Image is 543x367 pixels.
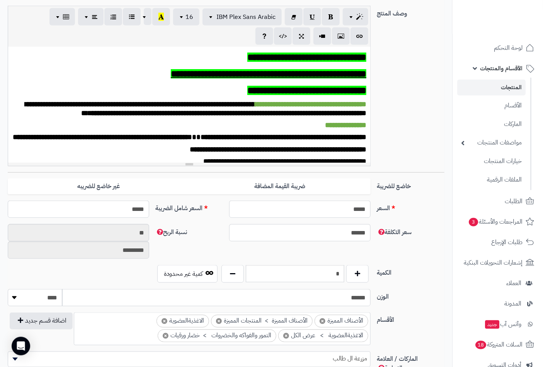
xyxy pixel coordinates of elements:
[163,333,169,339] span: ×
[457,294,538,313] a: المدونة
[506,278,521,289] span: العملاء
[374,313,448,325] label: الأقسام
[189,178,371,194] label: ضريبة القيمة المضافة
[480,63,523,74] span: الأقسام والمنتجات
[504,298,521,309] span: المدونة
[320,318,325,324] span: ×
[457,134,526,151] a: مواصفات المنتجات
[457,39,538,57] a: لوحة التحكم
[157,315,209,328] li: الاغذيةالعضوية
[457,274,538,292] a: العملاء
[158,330,276,342] li: التمور والفواكه والخضروات > خضار ورقيات
[374,6,448,18] label: وصف المنتج
[278,330,368,342] li: الاغذيةالعضوية > عرض الكل
[484,319,521,330] span: وآتس آب
[457,212,538,231] a: المراجعات والأسئلة3
[457,116,526,133] a: الماركات
[374,289,448,301] label: الوزن
[186,12,193,22] span: 16
[469,218,478,226] span: 3
[468,216,523,227] span: المراجعات والأسئلة
[152,200,226,213] label: السعر شامل الضريبة
[457,233,538,251] a: طلبات الإرجاع
[283,333,289,339] span: ×
[505,196,523,207] span: الطلبات
[12,337,30,355] div: Open Intercom Messenger
[485,320,499,329] span: جديد
[8,178,189,194] label: غير خاضع للضريبه
[211,315,313,328] li: الأصناف المميزة > المنتجات المميزة
[8,352,371,367] span: مزرعة ال طالب
[457,253,538,272] a: إشعارات التحويلات البنكية
[457,335,538,354] a: السلات المتروكة18
[374,178,448,191] label: خاضع للضريبة
[457,192,538,211] a: الطلبات
[475,339,523,350] span: السلات المتروكة
[374,200,448,213] label: السعر
[475,341,486,349] span: 18
[374,265,448,277] label: الكمية
[216,318,222,324] span: ×
[162,318,167,324] span: ×
[173,8,199,25] button: 16
[457,97,526,114] a: الأقسام
[377,228,412,237] span: سعر التكلفة
[216,12,276,22] span: IBM Plex Sans Arabic
[8,353,370,365] span: مزرعة ال طالب
[457,153,526,170] a: خيارات المنتجات
[491,237,523,248] span: طلبات الإرجاع
[315,315,368,328] li: الأصناف المميزة
[464,257,523,268] span: إشعارات التحويلات البنكية
[203,8,282,25] button: IBM Plex Sans Arabic
[457,80,526,95] a: المنتجات
[155,228,187,237] span: نسبة الربح
[457,315,538,333] a: وآتس آبجديد
[10,313,73,330] button: اضافة قسم جديد
[494,42,523,53] span: لوحة التحكم
[457,172,526,188] a: الملفات الرقمية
